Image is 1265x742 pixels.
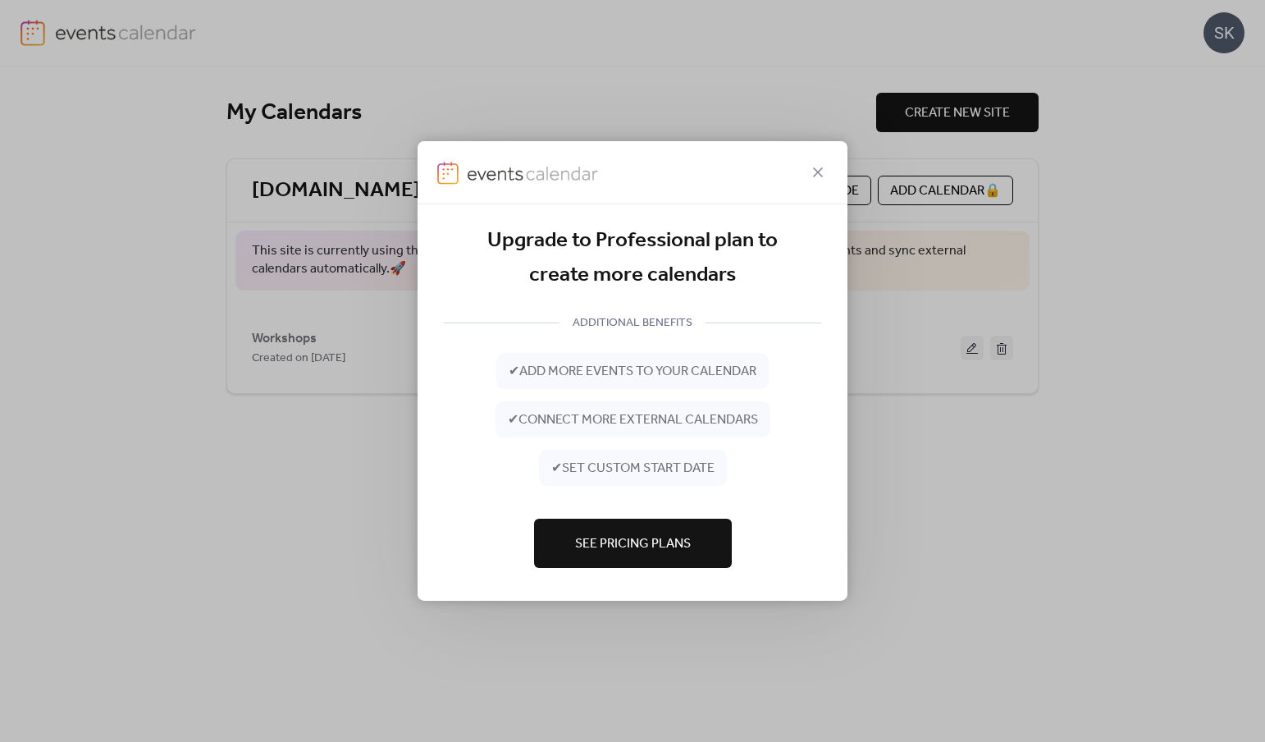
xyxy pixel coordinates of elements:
[559,314,706,333] span: ADDITIONAL BENEFITS
[551,459,715,479] span: ✔ set custom start date
[437,162,459,185] img: logo-icon
[467,162,600,185] img: logo-type
[509,362,756,382] span: ✔ add more events to your calendar
[444,224,821,292] div: Upgrade to Professional plan to create more calendars
[534,519,732,568] button: See Pricing Plans
[508,410,758,430] span: ✔ connect more external calendars
[575,534,691,554] span: See Pricing Plans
